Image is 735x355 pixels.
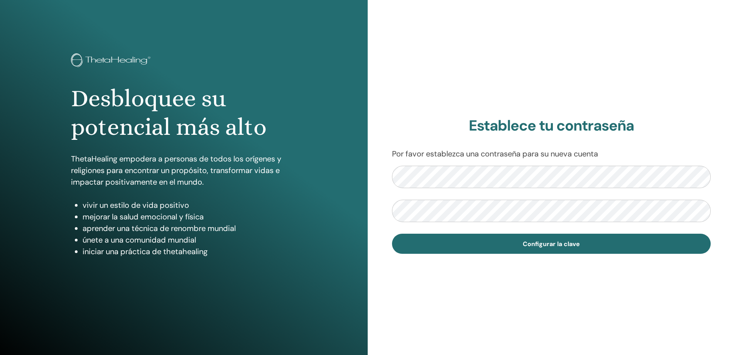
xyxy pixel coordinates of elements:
li: iniciar una práctica de thetahealing [83,246,297,257]
li: vivir un estilo de vida positivo [83,199,297,211]
li: aprender una técnica de renombre mundial [83,223,297,234]
li: mejorar la salud emocional y física [83,211,297,223]
p: ThetaHealing empodera a personas de todos los orígenes y religiones para encontrar un propósito, ... [71,153,297,188]
h2: Establece tu contraseña [392,117,711,135]
li: únete a una comunidad mundial [83,234,297,246]
button: Configurar la clave [392,234,711,254]
span: Configurar la clave [523,240,580,248]
h1: Desbloquee su potencial más alto [71,84,297,142]
p: Por favor establezca una contraseña para su nueva cuenta [392,148,711,160]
